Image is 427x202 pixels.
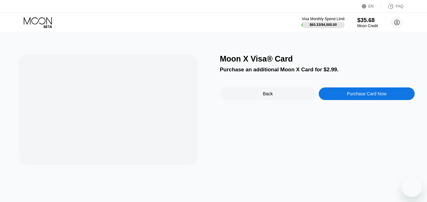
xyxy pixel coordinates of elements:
div: $35.68Moon Credit [357,17,378,28]
div: Back [263,91,273,96]
div: Moon X Visa® Card [220,54,415,63]
div: FAQ [396,4,403,9]
div: Purchase Card Now [347,91,386,96]
div: $35.68 [357,17,378,24]
div: Visa Monthly Spend Limit [302,17,344,21]
div: Visa Monthly Spend Limit$60.33/$4,000.00 [302,17,344,28]
div: FAQ [381,3,403,9]
div: Purchase an additional Moon X Card for $2.99. [220,67,415,73]
div: EN [362,3,381,9]
iframe: Button to launch messaging window [402,177,422,197]
div: Back [220,87,316,100]
div: $60.33 / $4,000.00 [310,23,337,27]
div: Moon Credit [357,24,378,28]
div: Purchase Card Now [319,87,415,100]
div: EN [368,4,374,9]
